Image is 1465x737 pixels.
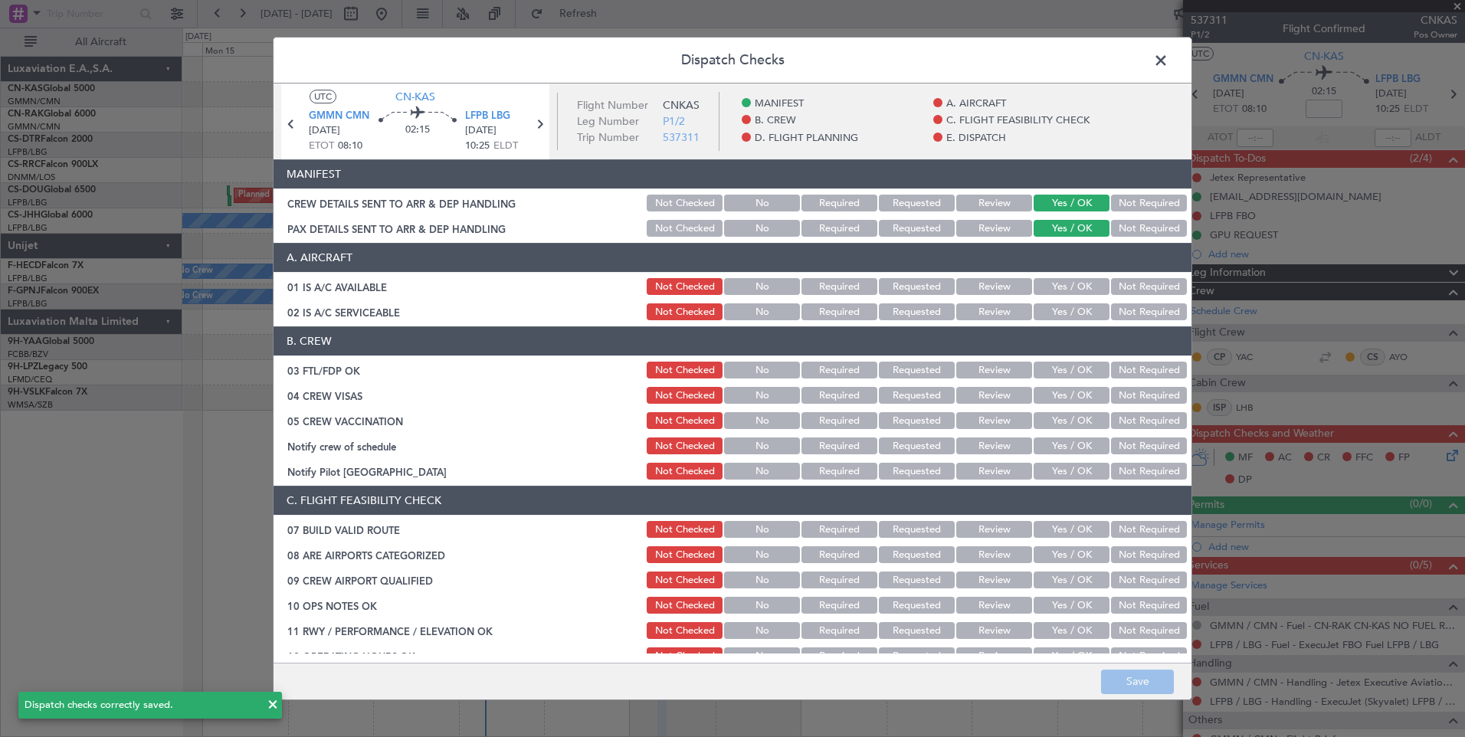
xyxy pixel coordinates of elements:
[1111,463,1187,480] button: Not Required
[1111,521,1187,538] button: Not Required
[1111,437,1187,454] button: Not Required
[1111,572,1187,588] button: Not Required
[1111,362,1187,378] button: Not Required
[1111,647,1187,664] button: Not Required
[1111,278,1187,295] button: Not Required
[25,698,259,713] div: Dispatch checks correctly saved.
[1111,220,1187,237] button: Not Required
[1111,597,1187,614] button: Not Required
[1111,195,1187,211] button: Not Required
[274,38,1191,84] header: Dispatch Checks
[1111,622,1187,639] button: Not Required
[1111,412,1187,429] button: Not Required
[1111,303,1187,320] button: Not Required
[1111,387,1187,404] button: Not Required
[1111,546,1187,563] button: Not Required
